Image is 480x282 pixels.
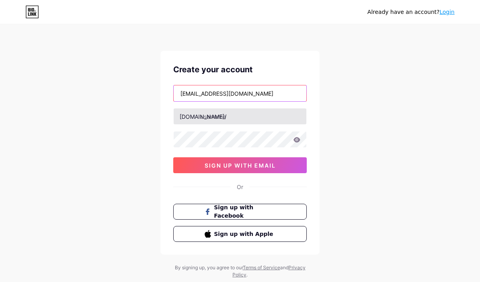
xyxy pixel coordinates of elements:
a: Login [439,9,455,15]
button: Sign up with Apple [173,226,307,242]
span: Sign up with Apple [214,230,276,238]
div: Already have an account? [368,8,455,16]
div: By signing up, you agree to our and . [172,264,308,278]
input: Email [174,85,306,101]
span: Sign up with Facebook [214,203,276,220]
div: Create your account [173,64,307,75]
a: Terms of Service [243,265,280,270]
div: Or [237,183,243,191]
div: [DOMAIN_NAME]/ [180,112,226,121]
button: Sign up with Facebook [173,204,307,220]
span: sign up with email [205,162,276,169]
button: sign up with email [173,157,307,173]
input: username [174,108,306,124]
